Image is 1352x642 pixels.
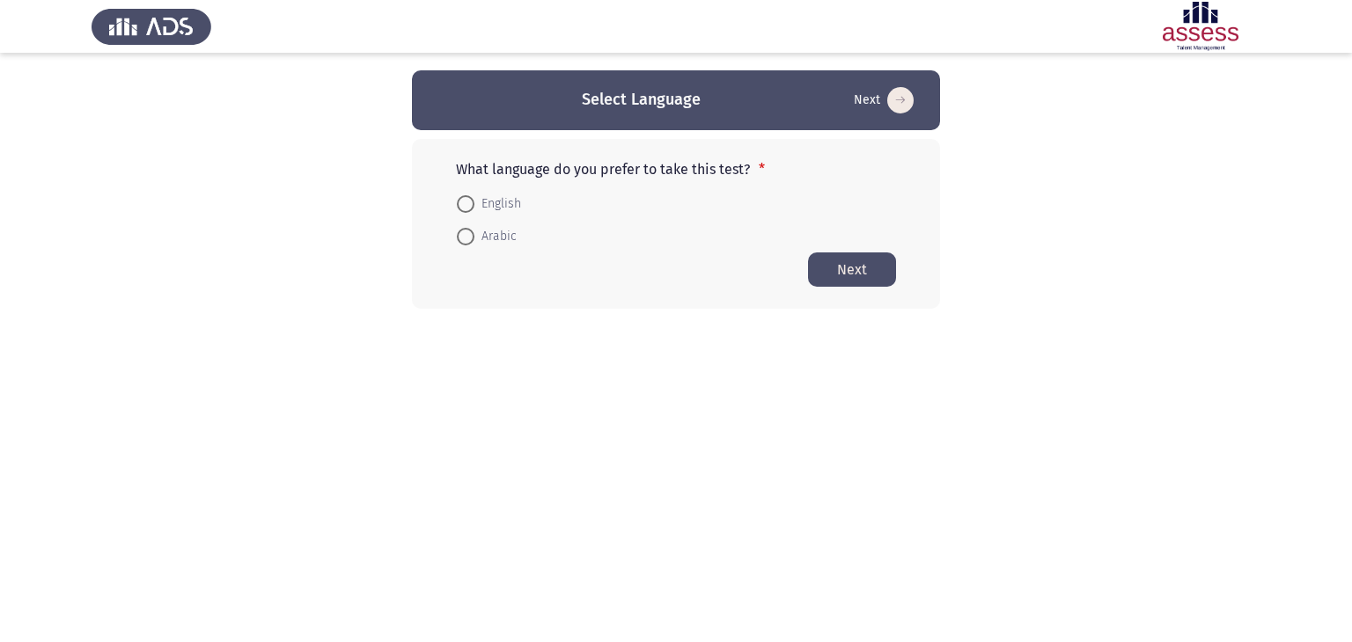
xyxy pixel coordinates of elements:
[582,89,701,111] h3: Select Language
[456,161,896,178] p: What language do you prefer to take this test?
[474,226,517,247] span: Arabic
[92,2,211,51] img: Assess Talent Management logo
[808,252,896,287] button: Start assessment
[474,193,521,215] span: English
[849,86,919,114] button: Start assessment
[1141,2,1260,51] img: Assessment logo of Development Assessment R1 (EN/AR)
